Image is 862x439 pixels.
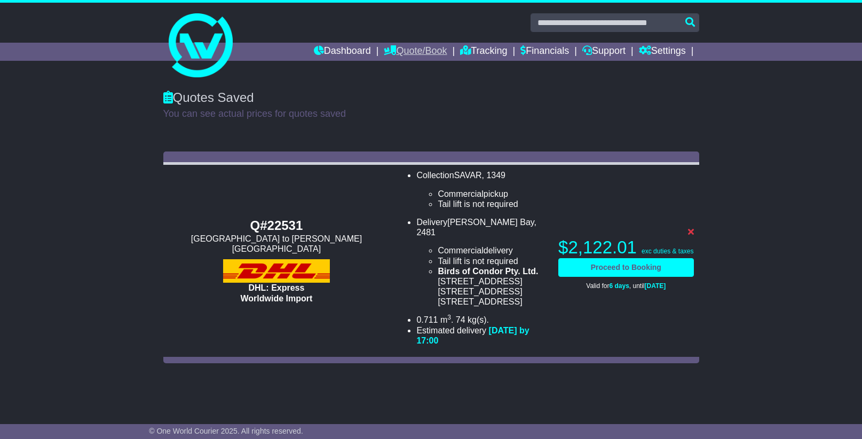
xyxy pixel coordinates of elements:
p: Valid for , until [558,282,693,290]
span: m . [440,315,453,324]
li: Tail lift is not required [438,199,548,209]
sup: 3 [447,314,451,321]
li: Delivery [416,217,548,307]
div: Birds of Condor Pty. Ltd. [438,266,548,276]
span: [DATE] by 17:00 [416,326,529,345]
div: Q#22531 [169,218,385,234]
span: , 2481 [416,218,536,237]
span: DHL: Express Worldwide Import [241,283,313,302]
span: , 1349 [482,171,505,180]
span: 0.711 [416,315,438,324]
a: Support [582,43,626,61]
a: Tracking [460,43,507,61]
span: © One World Courier 2025. All rights reserved. [149,427,303,435]
li: Tail lift is not required [438,256,548,266]
div: [STREET_ADDRESS] [438,286,548,297]
a: Quote/Book [384,43,447,61]
a: Financials [520,43,569,61]
img: DHL: Express Worldwide Import [223,259,330,283]
div: [STREET_ADDRESS] [438,297,548,307]
span: Commercial [438,246,483,255]
span: [PERSON_NAME] Bay [447,218,534,227]
span: 2,122.01 [568,237,636,257]
li: Collection [416,170,548,209]
div: [GEOGRAPHIC_DATA] to [PERSON_NAME][GEOGRAPHIC_DATA] [169,234,385,254]
span: [DATE] [645,282,666,290]
li: delivery [438,245,548,256]
a: Settings [639,43,686,61]
li: Estimated delivery [416,325,548,346]
span: 74 [456,315,465,324]
span: 6 days [609,282,629,290]
p: You can see actual prices for quotes saved [163,108,699,120]
span: kg(s). [468,315,489,324]
span: exc duties & taxes [642,248,693,255]
a: Dashboard [314,43,371,61]
span: SAVAR [454,171,482,180]
a: Proceed to Booking [558,258,693,277]
span: $ [558,237,637,257]
div: [STREET_ADDRESS] [438,276,548,286]
span: Commercial [438,189,483,198]
li: pickup [438,189,548,199]
div: Quotes Saved [163,90,699,106]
